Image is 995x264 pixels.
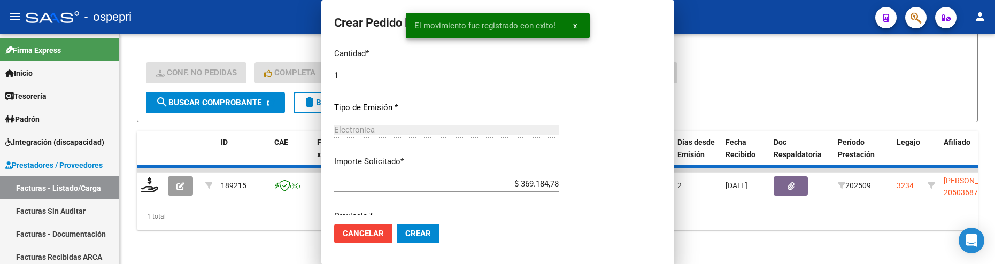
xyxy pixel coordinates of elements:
[84,5,132,29] span: - ospepri
[573,21,577,30] span: x
[726,181,747,190] span: [DATE]
[156,96,168,108] mat-icon: search
[217,131,270,178] datatable-header-cell: ID
[156,98,261,107] span: Buscar Comprobante
[5,90,47,102] span: Tesorería
[838,181,871,190] span: 202509
[313,131,334,178] datatable-header-cell: Fc. x
[156,68,237,77] span: Conf. no pedidas
[5,159,103,171] span: Prestadores / Proveedores
[769,131,834,178] datatable-header-cell: Doc Respaldatoria
[274,138,288,146] span: CAE
[673,131,721,178] datatable-header-cell: Días desde Emisión
[317,138,327,159] span: Fc. x
[5,44,61,56] span: Firma Express
[397,224,439,243] button: Crear
[334,102,559,114] p: Tipo de Emisión *
[774,138,822,159] span: Doc Respaldatoria
[414,20,556,31] span: El movimiento fue registrado con exito!
[959,228,984,253] div: Open Intercom Messenger
[5,67,33,79] span: Inicio
[5,136,104,148] span: Integración (discapacidad)
[221,181,246,190] span: 189215
[834,131,892,178] datatable-header-cell: Período Prestación
[334,224,392,243] button: Cancelar
[897,180,914,192] div: 3234
[334,156,559,168] p: Importe Solicitado
[343,229,384,238] span: Cancelar
[944,138,970,146] span: Afiliado
[974,10,986,23] mat-icon: person
[9,10,21,23] mat-icon: menu
[405,229,431,238] span: Crear
[897,138,920,146] span: Legajo
[303,98,380,107] span: Borrar Filtros
[303,96,316,108] mat-icon: delete
[677,181,682,190] span: 2
[221,138,228,146] span: ID
[334,13,661,33] h2: Crear Pedido FTP
[721,131,769,178] datatable-header-cell: Fecha Recibido
[264,68,315,77] span: Completa
[334,125,375,135] span: Electronica
[334,210,559,222] p: Provincia *
[137,203,978,230] div: 1 total
[334,48,559,60] p: Cantidad
[5,113,40,125] span: Padrón
[677,138,715,159] span: Días desde Emisión
[838,138,875,159] span: Período Prestación
[270,131,313,178] datatable-header-cell: CAE
[146,42,969,53] h4: - filtros rápidos Integración -
[726,138,755,159] span: Fecha Recibido
[892,131,923,178] datatable-header-cell: Legajo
